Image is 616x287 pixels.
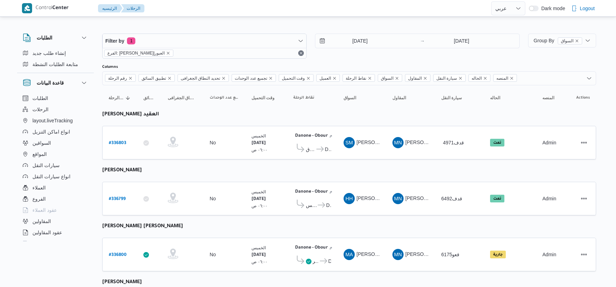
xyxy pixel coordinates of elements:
img: X8yXhbKr1z7QwAAAABJRU5ErkJggg== [22,3,32,13]
button: Remove نقاط الرحلة from selection in this group [368,76,372,80]
span: المقاولين [32,217,51,225]
h3: قاعدة البيانات [37,79,64,87]
span: تجميع عدد الوحدات [210,95,239,101]
small: ٠٦:٠٠ ص [251,148,268,152]
button: المقاول [390,92,431,103]
b: [DATE] [251,253,266,258]
b: [PERSON_NAME] [102,280,142,285]
button: انواع اماكن التنزيل [20,126,91,137]
div: Shrif Mustfi Isamaail Alaqaid [344,137,355,148]
span: نقاط الرحلة [293,95,314,101]
button: تحديد النطاق الجغرافى [165,92,200,103]
span: السواقين [32,139,51,147]
span: قسم الشروق [306,145,315,153]
span: الفروع [32,195,46,203]
b: # 336800 [109,253,127,258]
span: المنصه [542,95,554,101]
b: Danone - Obour [295,245,328,250]
span: Logout [580,4,595,13]
span: [PERSON_NAME] [PERSON_NAME] [356,251,438,257]
small: الخميس [251,134,266,138]
button: اجهزة التليفون [20,238,91,249]
span: تمت [490,139,504,146]
button: Remove تجميع عدد الوحدات from selection in this group [269,76,273,80]
button: Remove تطبيق السائق from selection in this group [167,76,172,80]
button: رقم الرحلةSorted in descending order [106,92,134,103]
span: سيارة النقل [441,95,462,101]
button: remove selected entity [575,39,579,43]
span: تطبيق السائق [142,74,166,82]
b: تمت [493,141,501,145]
input: Press the down key to open a popover containing a calendar. [427,34,496,48]
span: MN [394,193,402,204]
b: # 336803 [109,141,126,146]
button: سيارات النقل [20,160,91,171]
b: [DATE] [251,141,266,146]
h3: الطلبات [37,34,52,42]
span: وقت التحميل [251,95,275,101]
span: قدف6492 [441,196,462,201]
b: [PERSON_NAME] العقيد [102,112,159,117]
span: المقاول [392,95,406,101]
span: قعو6175 [441,252,459,257]
button: العملاء [20,182,91,193]
button: Remove [297,49,305,57]
b: [DATE] [251,197,266,202]
span: اجهزة التليفون [32,239,61,248]
button: Remove رقم الرحلة from selection in this group [128,76,133,80]
small: الخميس [251,189,266,194]
span: Admin [542,140,556,145]
div: Maina Najib Shfiq Qladah [392,137,404,148]
span: وقت التحميل [279,74,314,82]
span: تطبيق السائق [138,74,174,82]
span: قسم عين شمس [306,201,317,209]
button: Remove المنصه from selection in this group [510,76,514,80]
button: الحاله [487,92,533,103]
span: MA [345,249,353,260]
span: رقم الرحلة [105,74,136,82]
button: Remove تحديد النطاق الجغرافى from selection in this group [221,76,226,80]
span: السواق [561,38,573,44]
button: الرحلات [20,104,91,115]
span: Admin [542,196,556,201]
b: جارية [493,253,503,257]
div: الطلبات [17,48,94,73]
button: الطلبات [23,34,88,42]
div: قاعدة البيانات [17,93,94,244]
button: إنشاء طلب جديد [20,48,91,59]
b: [PERSON_NAME] [PERSON_NAME] [102,224,183,229]
small: ٠٦:٠٠ ص [251,203,268,208]
div: Maina Najib Shfiq Qladah [392,193,404,204]
span: العميل [320,74,331,82]
span: انواع سيارات النقل [32,172,70,181]
svg: Sorted in descending order [125,95,131,101]
a: #336799 [109,194,126,203]
span: انواع اماكن التنزيل [32,128,70,136]
button: سيارة النقل [438,92,480,103]
div: Maina Najib Shfiq Qladah [392,249,404,260]
span: السواق [344,95,356,101]
div: No [210,251,216,258]
span: تطبيق السائق [143,95,155,101]
span: Group By السواق [534,38,582,43]
input: Press the down key to open a popover containing a calendar. [315,34,395,48]
button: السواقين [20,137,91,149]
div: No [210,195,216,202]
button: Remove سيارة النقل from selection in this group [458,76,463,80]
span: نقاط الرحلة [343,74,375,82]
b: Center [52,6,69,11]
span: MN [394,137,402,148]
span: العميل [316,74,340,82]
span: سيارة النقل [436,74,457,82]
span: الطلبات [32,94,48,102]
button: Logout [569,1,598,15]
span: وقت التحميل [282,74,305,82]
button: انواع سيارات النقل [20,171,91,182]
span: متابعة الطلبات النشطة [32,60,78,69]
span: 4971قدف [443,140,464,145]
span: تمت [490,195,504,202]
button: layout.liveTracking [20,115,91,126]
button: remove selected entity [166,51,170,55]
button: الطلبات [20,93,91,104]
button: Remove وقت التحميل from selection in this group [306,76,310,80]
